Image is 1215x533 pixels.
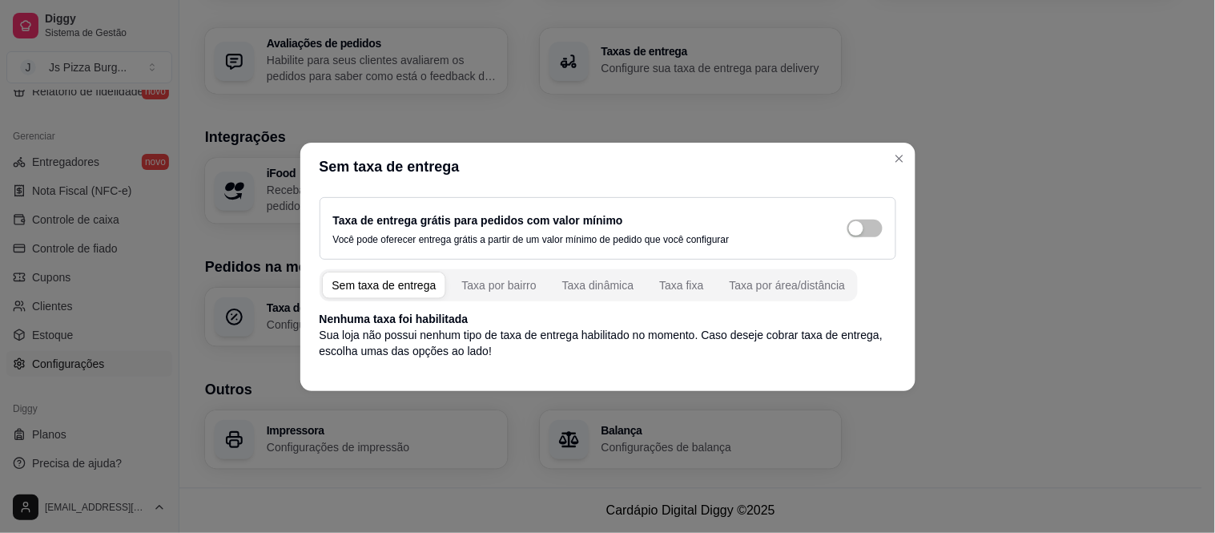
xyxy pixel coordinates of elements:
div: Taxa fixa [659,277,703,293]
button: Close [887,146,912,172]
p: Você pode oferecer entrega grátis a partir de um valor mínimo de pedido que você configurar [333,233,730,246]
div: Taxa dinâmica [562,277,634,293]
label: Taxa de entrega grátis para pedidos com valor mínimo [333,214,623,227]
div: Taxa por bairro [461,277,536,293]
div: Sem taxa de entrega [332,277,437,293]
p: Sua loja não possui nenhum tipo de taxa de entrega habilitado no momento. Caso deseje cobrar taxa... [320,327,896,359]
div: Taxa por área/distância [730,277,846,293]
header: Sem taxa de entrega [300,143,915,191]
p: Nenhuma taxa foi habilitada [320,311,896,327]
